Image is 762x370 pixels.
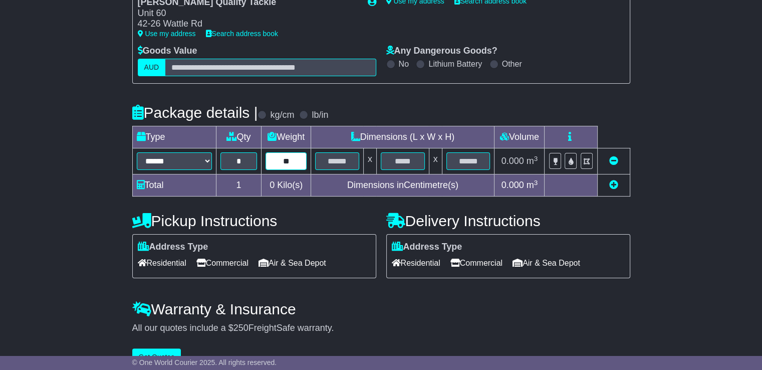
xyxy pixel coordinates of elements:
label: lb/in [312,110,328,121]
div: 42-26 Wattle Rd [138,19,358,30]
h4: Warranty & Insurance [132,301,630,317]
span: 0.000 [501,180,524,190]
label: Lithium Battery [428,59,482,69]
label: Goods Value [138,46,197,57]
span: m [527,156,538,166]
sup: 3 [534,179,538,187]
h4: Pickup Instructions [132,213,376,229]
label: Address Type [138,242,208,253]
a: Add new item [609,180,618,190]
td: Type [132,126,216,148]
td: Weight [262,126,311,148]
span: Commercial [450,255,502,271]
td: x [363,148,376,174]
a: Remove this item [609,156,618,166]
label: Other [502,59,522,69]
td: Dimensions (L x W x H) [311,126,494,148]
span: 0 [270,180,275,190]
label: kg/cm [270,110,294,121]
h4: Package details | [132,104,258,121]
td: Total [132,174,216,197]
span: Residential [392,255,440,271]
a: Use my address [138,30,196,38]
td: Qty [216,126,262,148]
span: Commercial [196,255,248,271]
span: m [527,180,538,190]
label: AUD [138,59,166,76]
label: Any Dangerous Goods? [386,46,497,57]
label: No [399,59,409,69]
td: Dimensions in Centimetre(s) [311,174,494,197]
div: Unit 60 [138,8,358,19]
div: All our quotes include a $ FreightSafe warranty. [132,323,630,334]
a: Search address book [206,30,278,38]
label: Address Type [392,242,462,253]
span: Air & Sea Depot [259,255,326,271]
td: x [429,148,442,174]
td: Volume [494,126,545,148]
span: Residential [138,255,186,271]
td: 1 [216,174,262,197]
h4: Delivery Instructions [386,213,630,229]
span: © One World Courier 2025. All rights reserved. [132,358,277,366]
span: 250 [233,323,248,333]
button: Get Quotes [132,348,181,366]
td: Kilo(s) [262,174,311,197]
span: 0.000 [501,156,524,166]
sup: 3 [534,155,538,162]
span: Air & Sea Depot [513,255,580,271]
